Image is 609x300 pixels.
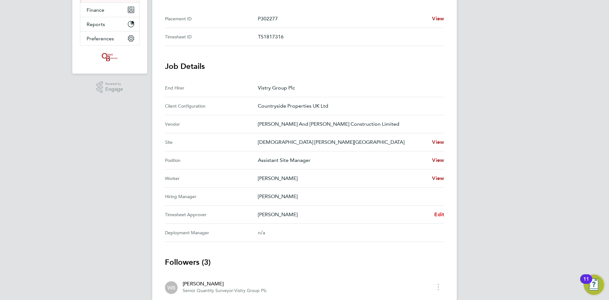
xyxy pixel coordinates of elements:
[165,281,178,294] div: Will Bellamy
[258,138,427,146] p: [DEMOGRAPHIC_DATA] [PERSON_NAME][GEOGRAPHIC_DATA]
[432,157,444,164] a: View
[165,229,258,237] div: Deployment Manager
[165,193,258,200] div: Hiring Manager
[434,211,444,218] a: Edit
[165,211,258,218] div: Timesheet Approver
[234,288,267,293] span: Vistry Group Plc
[258,229,434,237] div: n/a
[434,211,444,217] span: Edit
[80,17,139,31] button: Reports
[101,52,119,62] img: oneillandbrennan-logo-retina.png
[80,52,140,62] a: Go to home page
[96,81,123,93] a: Powered byEngage
[165,138,258,146] div: Site
[105,81,123,87] span: Powered by
[432,157,444,163] span: View
[432,175,444,181] span: View
[165,15,258,23] div: Placement ID
[432,175,444,182] a: View
[183,280,267,288] div: [PERSON_NAME]
[80,31,139,45] button: Preferences
[167,284,175,291] span: WB
[80,3,139,17] button: Finance
[233,288,234,293] span: ·
[432,139,444,145] span: View
[432,15,444,23] a: View
[258,120,439,128] p: [PERSON_NAME] And [PERSON_NAME] Construction Limited
[258,102,439,110] p: Countryside Properties UK Ltd
[258,15,427,23] p: P302277
[258,84,439,92] p: Vistry Group Plc
[87,21,105,27] span: Reports
[165,257,444,267] h3: Followers (3)
[165,120,258,128] div: Vendor
[165,157,258,164] div: Position
[258,211,429,218] p: [PERSON_NAME]
[165,102,258,110] div: Client Configuration
[165,33,258,41] div: Timesheet ID
[584,275,604,295] button: Open Resource Center, 11 new notifications
[258,33,439,41] p: TS1817316
[87,36,114,42] span: Preferences
[183,288,233,293] span: Senior Quantity Surveyor
[165,175,258,182] div: Worker
[165,61,444,71] h3: Job Details
[432,138,444,146] a: View
[258,193,439,200] p: [PERSON_NAME]
[87,7,104,13] span: Finance
[432,16,444,22] span: View
[583,279,589,287] div: 11
[105,87,123,92] span: Engage
[433,282,444,292] button: timesheet menu
[165,84,258,92] div: End Hirer
[258,175,427,182] p: [PERSON_NAME]
[258,157,427,164] p: Assistant Site Manager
